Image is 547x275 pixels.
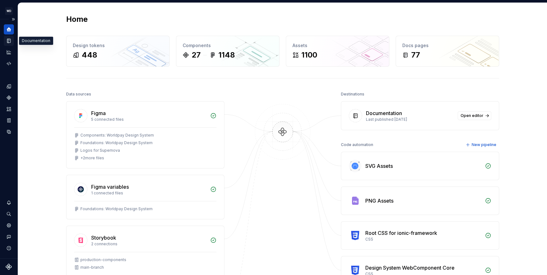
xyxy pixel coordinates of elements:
[80,265,104,270] div: main-branch
[91,234,116,241] div: Storybook
[80,148,120,153] div: Logos for Supernova
[19,37,53,45] div: Documentation
[91,109,106,117] div: Figma
[4,47,14,57] a: Analytics
[365,197,393,205] div: PNG Assets
[4,81,14,91] a: Design tokens
[292,42,383,49] div: Assets
[1,4,16,18] button: WD
[80,156,104,161] div: + 2 more files
[82,50,97,60] div: 448
[4,104,14,114] a: Assets
[176,36,280,67] a: Components271148
[366,117,454,122] div: Last published [DATE]
[73,42,163,49] div: Design tokens
[365,229,437,237] div: Root CSS for ionic-framework
[4,58,14,69] a: Code automation
[218,50,235,60] div: 1148
[301,50,317,60] div: 1100
[366,109,402,117] div: Documentation
[4,36,14,46] a: Documentation
[91,191,206,196] div: 1 connected files
[286,36,389,67] a: Assets1100
[458,111,491,120] a: Open editor
[9,15,18,24] button: Expand sidebar
[411,50,420,60] div: 77
[472,142,496,147] span: New pipeline
[341,140,373,149] div: Code automation
[461,113,483,118] span: Open editor
[4,127,14,137] a: Data sources
[4,232,14,242] button: Contact support
[66,36,170,67] a: Design tokens448
[5,7,13,15] div: WD
[80,206,153,211] div: Foundations: Worldpay Design System
[4,93,14,103] a: Components
[80,133,154,138] div: Components: Worldpay Design System
[91,117,206,122] div: 5 connected files
[91,183,129,191] div: Figma variables
[4,115,14,125] a: Storybook stories
[4,209,14,219] button: Search ⌘K
[66,175,224,219] a: Figma variables1 connected filesFoundations: Worldpay Design System
[341,90,364,99] div: Destinations
[66,90,91,99] div: Data sources
[91,241,206,247] div: 2 connections
[464,140,499,149] button: New pipeline
[396,36,499,67] a: Docs pages77
[365,264,455,272] div: Design System WebComponent Core
[80,257,126,262] div: production-components
[6,264,12,270] svg: Supernova Logo
[80,140,153,145] div: Foundations: Worldpay Design System
[365,237,481,242] div: CSS
[402,42,493,49] div: Docs pages
[66,14,88,24] h2: Home
[183,42,273,49] div: Components
[365,162,393,170] div: SVG Assets
[4,24,14,34] a: Home
[4,220,14,230] a: Settings
[66,101,224,168] a: Figma5 connected filesComponents: Worldpay Design SystemFoundations: Worldpay Design SystemLogos ...
[192,50,201,60] div: 27
[4,198,14,208] button: Notifications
